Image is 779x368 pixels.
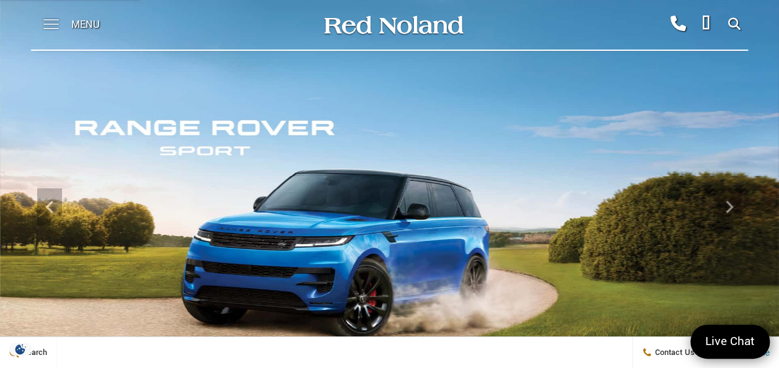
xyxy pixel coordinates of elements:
[690,325,770,359] a: Live Chat
[699,333,761,350] span: Live Chat
[37,188,62,226] div: Previous
[6,343,35,356] section: Click to Open Cookie Consent Modal
[652,347,695,358] span: Contact Us
[322,14,464,36] img: Red Noland Auto Group
[6,343,35,356] img: Opt-Out Icon
[717,188,742,226] div: Next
